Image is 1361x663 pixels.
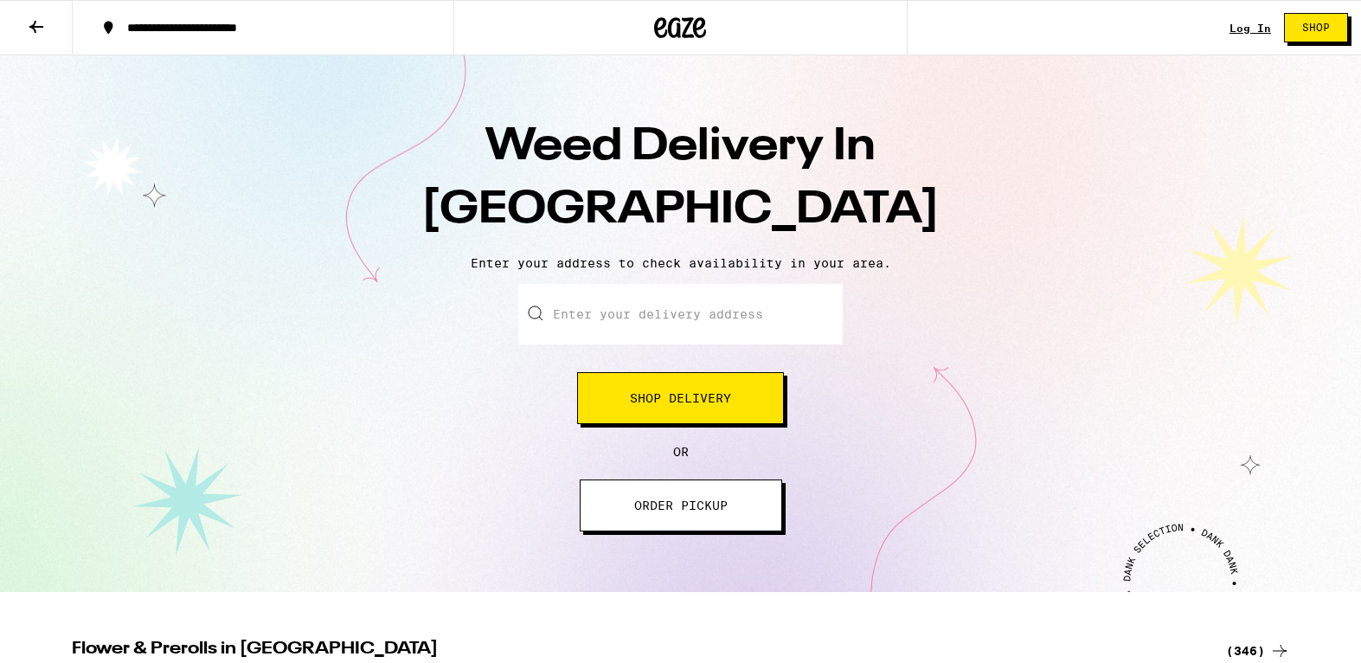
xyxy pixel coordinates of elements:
h2: Flower & Prerolls in [GEOGRAPHIC_DATA] [72,640,1205,661]
button: Shop [1284,13,1348,42]
span: Shop Delivery [630,392,731,404]
span: Shop [1302,23,1330,33]
span: [GEOGRAPHIC_DATA] [421,188,940,233]
input: Enter your delivery address [518,284,843,344]
button: ORDER PICKUP [580,480,782,531]
a: Shop [1271,13,1361,42]
a: Log In [1229,23,1271,34]
span: OR [673,445,689,459]
h1: Weed Delivery In [378,116,984,242]
span: ORDER PICKUP [634,499,728,512]
button: Shop Delivery [577,372,784,424]
a: (346) [1226,640,1290,661]
p: Enter your address to check availability in your area. [17,256,1344,270]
